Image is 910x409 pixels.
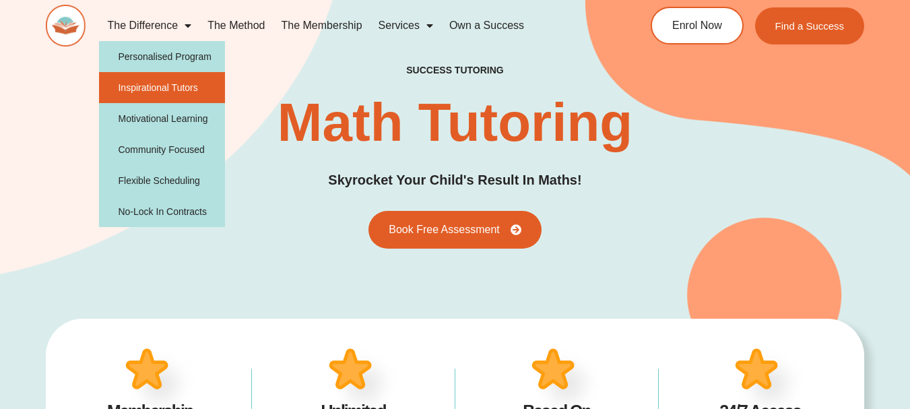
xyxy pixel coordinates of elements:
[71,307,207,315] span: b) FInd the mean of this set of data.
[389,224,500,235] span: Book Free Assessment
[370,10,441,41] a: Services
[141,1,166,20] span: of ⁨11⁩
[99,103,225,134] a: Motivational Learning
[71,68,234,76] span: found for either numerical or categorical data.
[843,344,910,409] iframe: Chat Widget
[273,10,370,41] a: The Membership
[71,247,387,255] span: Let’s try to answer the following question together before looking at the worked example.
[344,1,362,20] button: Text
[672,20,722,31] span: Enrol Now
[71,321,214,329] span: c) Find the median of this set of data.
[199,10,273,41] a: The Method
[71,265,376,274] span: Consider the ages (in years) of eight people who are surveyed in a coffee shop:
[71,293,190,301] span: a) Find the range of the values.
[71,377,90,385] span: ____
[71,335,207,343] span: d) Find the mode of this set of data.
[651,7,744,44] a: Enrol Now
[328,170,581,191] h3: Skyrocket Your Child's Result In Maths!
[278,96,632,150] h2: Math Tutoring
[99,41,225,227] ul: The Difference
[368,211,542,249] a: Book Free Assessment
[99,10,199,41] a: The Difference
[71,280,174,288] span: 17, 28, 15, 47, 28, 65, 18, 54
[71,26,214,34] span: 𝑅𝑎𝑛𝑔𝑒 = ℎ𝑖𝑔ℎ𝑒𝑠𝑡 𝑛𝑢𝑚𝑏𝑒𝑟 − 𝑙𝑜𝑤𝑒𝑠𝑡 𝑛𝑢𝑚𝑏𝑒𝑟
[99,41,225,72] a: Personalised Program
[441,10,532,41] a: Own a Success
[381,1,400,20] button: Add or edit images
[755,7,865,44] a: Find a Success
[362,1,381,20] button: Draw
[775,21,845,31] span: Find a Success
[99,165,225,196] a: Flexible Scheduling
[99,10,604,41] nav: Menu
[99,134,225,165] a: Community Focused
[99,72,225,103] a: Inspirational Tutors
[99,196,225,227] a: No-Lock In Contracts
[406,65,503,76] h4: success tutoring
[139,149,347,156] span: © Success Tutoring 2022, All rights Reserved • Levels 7-8 Mathematics
[71,54,409,62] span: - The range, mean and median can only be calculated for numerical data, but the mode can be
[71,396,90,404] span: ____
